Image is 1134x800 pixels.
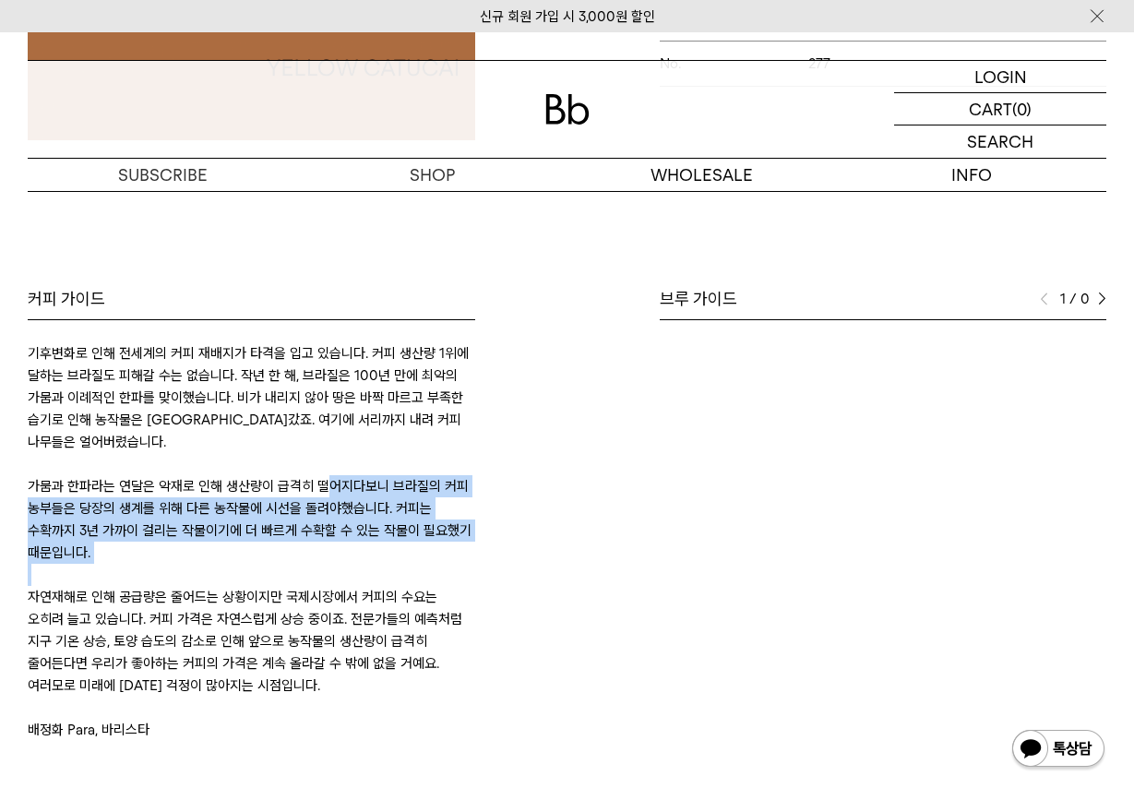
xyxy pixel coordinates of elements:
[480,8,655,25] a: 신규 회원 가입 시 3,000원 할인
[1069,288,1077,310] span: /
[1057,288,1066,310] span: 1
[297,159,567,191] a: SHOP
[28,159,297,191] a: SUBSCRIBE
[894,61,1106,93] a: LOGIN
[1080,288,1089,310] span: 0
[974,61,1027,92] p: LOGIN
[545,94,590,125] img: 로고
[567,159,837,191] p: WHOLESALE
[28,342,475,453] p: 기후변화로 인해 전세계의 커피 재배지가 타격을 입고 있습니다. 커피 생산량 1위에 달하는 브라질도 피해갈 수는 없습니다. 작년 한 해, 브라질은 100년 만에 최악의 가뭄과 ...
[660,288,1107,310] div: 브루 가이드
[1010,728,1106,772] img: 카카오톡 채널 1:1 채팅 버튼
[28,719,475,741] p: 배정화 Para, 바리스타
[837,159,1106,191] p: INFO
[969,93,1012,125] p: CART
[28,586,475,697] p: 자연재해로 인해 공급량은 줄어드는 상황이지만 국제시장에서 커피의 수요는 오히려 늘고 있습니다. 커피 가격은 자연스럽게 상승 중이죠. 전문가들의 예측처럼 지구 기온 상승, 토양...
[894,93,1106,125] a: CART (0)
[1012,93,1032,125] p: (0)
[967,125,1033,158] p: SEARCH
[28,288,475,310] div: 커피 가이드
[28,475,475,564] p: 가뭄과 한파라는 연달은 악재로 인해 생산량이 급격히 떨어지다보니 브라질의 커피 농부들은 당장의 생계를 위해 다른 농작물에 시선을 돌려야했습니다. 커피는 수확까지 3년 가까이 ...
